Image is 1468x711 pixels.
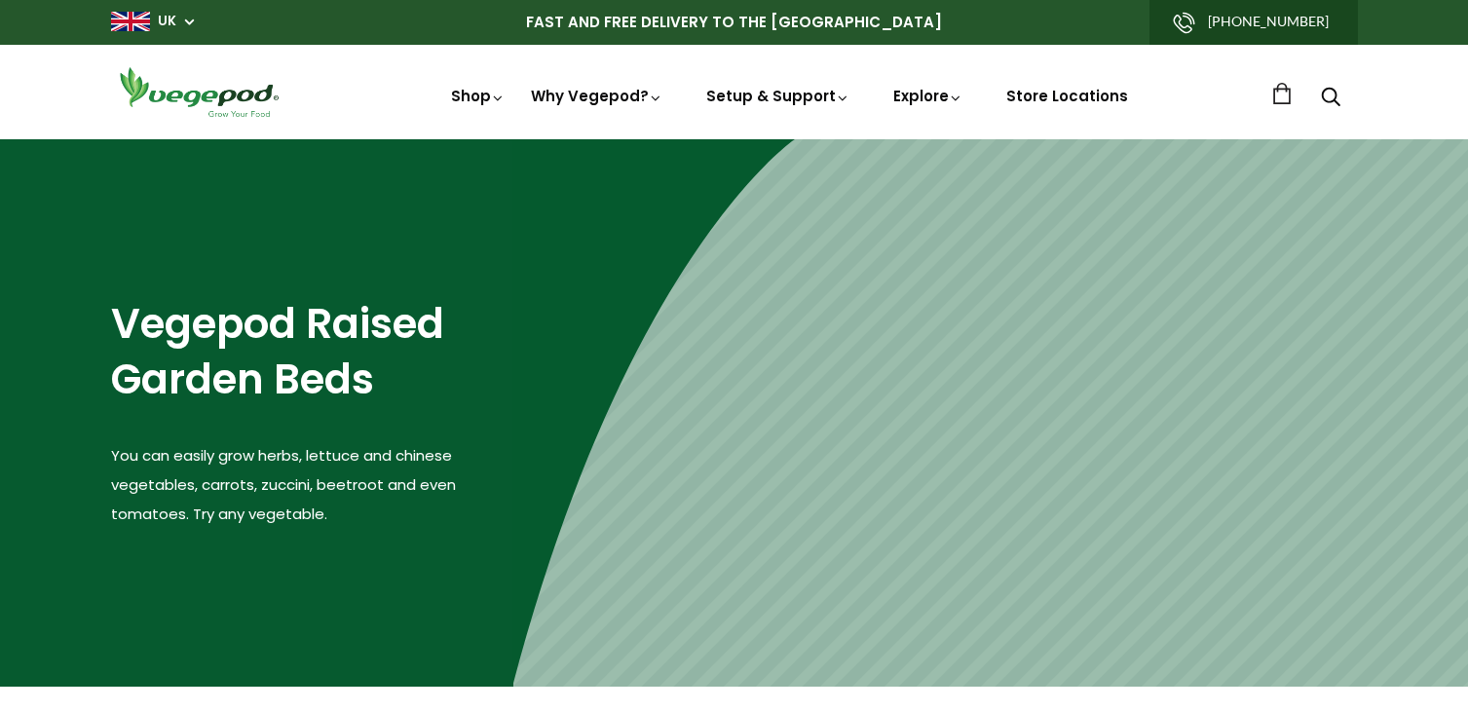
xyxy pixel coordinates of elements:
a: Store Locations [1006,86,1128,106]
a: Why Vegepod? [531,86,663,106]
a: Search [1321,89,1340,109]
a: Shop [451,86,506,106]
p: You can easily grow herbs, lettuce and chinese vegetables, carrots, zuccini, beetroot and even to... [111,441,514,529]
a: UK [158,12,176,31]
a: Setup & Support [706,86,850,106]
h2: Vegepod Raised Garden Beds [111,297,514,407]
img: Vegepod [111,64,286,120]
img: gb_large.png [111,12,150,31]
a: Explore [893,86,963,106]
